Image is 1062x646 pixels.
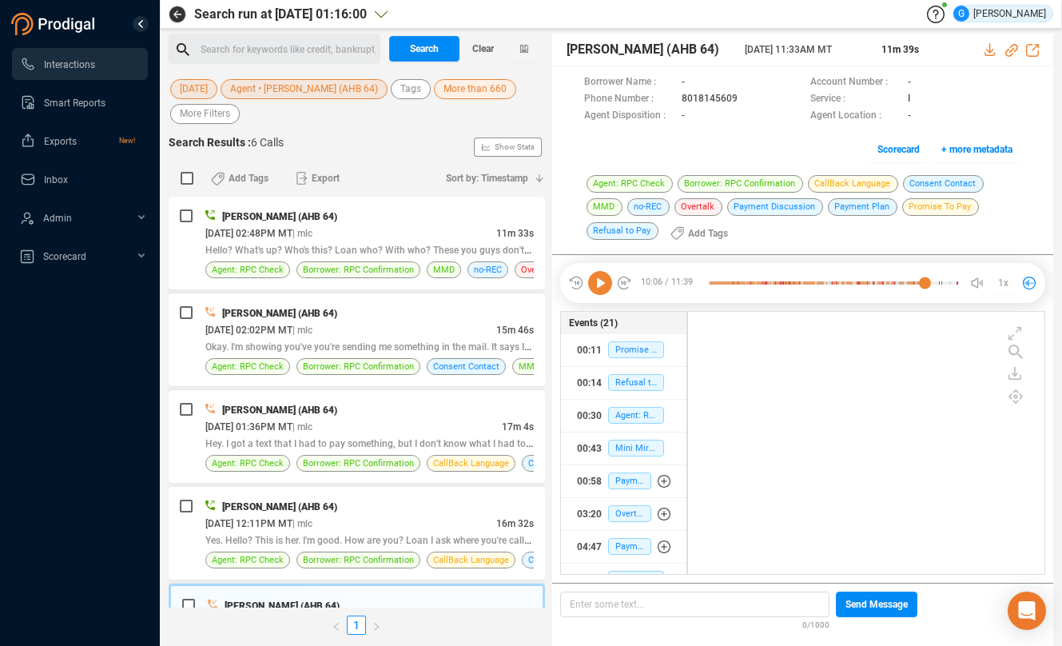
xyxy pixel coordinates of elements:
[292,518,312,529] span: | mlc
[496,228,534,239] span: 11m 33s
[348,616,365,634] a: 1
[221,79,388,99] button: Agent • [PERSON_NAME] (AHB 64)
[332,622,341,632] span: left
[810,108,900,125] span: Agent Location :
[201,165,278,191] button: Add Tags
[11,13,99,35] img: prodigal-logo
[459,36,507,62] button: Clear
[180,104,230,124] span: More Filters
[169,136,251,149] span: Search Results :
[528,456,595,471] span: Consent Contact
[561,367,686,399] button: 00:14Refusal to Pay
[326,616,347,635] li: Previous Page
[366,616,387,635] button: right
[443,79,507,99] span: More than 660
[561,400,686,432] button: 00:30Agent: RPC Check
[908,91,910,108] span: I
[205,518,292,529] span: [DATE] 12:11PM MT
[474,262,502,277] span: no-REC
[727,198,823,216] span: Payment Discussion
[170,79,217,99] button: [DATE]
[286,165,349,191] button: Export
[587,198,622,216] span: MMD
[608,571,664,588] span: Consent Contact
[519,359,540,374] span: MMD
[584,91,674,108] span: Phone Number :
[433,262,455,277] span: MMD
[567,40,719,59] span: [PERSON_NAME] (AHB 64)
[521,262,555,277] span: Overtalk
[205,243,645,256] span: Hello? What's up? Who's this? Loan who? With who? These you guys don't really listen to you. You guy
[808,175,898,193] span: CallBack Language
[745,42,861,57] span: [DATE] 11:33AM MT
[496,518,534,529] span: 16m 32s
[577,501,602,527] div: 03:20
[212,456,284,471] span: Agent: RPC Check
[561,465,686,497] button: 00:58Payment Discussion
[372,622,381,632] span: right
[44,136,77,147] span: Exports
[561,531,686,563] button: 04:47Payment Plan
[212,552,284,568] span: Agent: RPC Check
[222,405,337,416] span: [PERSON_NAME] (AHB 64)
[496,325,534,336] span: 15m 46s
[303,262,414,277] span: Borrower: RPC Confirmation
[608,473,651,489] span: Payment Discussion
[169,487,545,580] div: [PERSON_NAME] (AHB 64)[DATE] 12:11PM MT| mlc16m 32sYes. Hello? This is her. I'm good. How are you...
[169,293,545,386] div: [PERSON_NAME] (AHB 64)[DATE] 02:02PM MT| mlc15m 46sOkay. I'm showing you've you're sending me som...
[992,272,1015,294] button: 1x
[20,163,135,195] a: Inbox
[802,617,829,631] span: 0/1000
[682,108,685,125] span: -
[836,592,917,617] button: Send Message
[170,104,240,124] button: More Filters
[400,79,421,99] span: Tags
[903,175,984,193] span: Consent Contact
[561,498,686,530] button: 03:20Overtalk
[569,316,618,330] span: Events (21)
[180,79,208,99] span: [DATE]
[495,51,535,243] span: Show Stats
[205,228,292,239] span: [DATE] 02:48PM MT
[12,86,148,118] li: Smart Reports
[433,359,499,374] span: Consent Contact
[20,125,135,157] a: ExportsNew!
[877,137,920,162] span: Scorecard
[587,222,658,240] span: Refusal to Pay
[528,552,595,568] span: Consent Contact
[587,175,673,193] span: Agent: RPC Check
[391,79,431,99] button: Tags
[205,533,637,546] span: Yes. Hello? This is her. I'm good. How are you? Loan I ask where you're calling from? What is MLC? A
[627,198,670,216] span: no-REC
[410,36,439,62] span: Search
[472,36,494,62] span: Clear
[205,421,292,433] span: [DATE] 01:36PM MT
[674,198,722,216] span: Overtalk
[222,211,337,222] span: [PERSON_NAME] (AHB 64)
[433,552,509,568] span: CallBack Language
[44,174,68,185] span: Inbox
[577,337,602,363] div: 00:11
[205,340,640,353] span: Okay. I'm showing you've you're sending me something in the mail. It says I owe fourteen hundred and
[908,74,911,91] span: -
[577,403,602,429] div: 00:30
[608,374,664,391] span: Refusal to Pay
[222,501,337,512] span: [PERSON_NAME] (AHB 64)
[584,74,674,91] span: Borrower Name :
[194,5,367,24] span: Search run at [DATE] 01:16:00
[446,165,528,191] span: Sort by: Timestamp
[577,370,602,396] div: 00:14
[303,456,414,471] span: Borrower: RPC Confirmation
[229,165,268,191] span: Add Tags
[608,341,664,358] span: Promise To Pay
[169,390,545,483] div: [PERSON_NAME] (AHB 64)[DATE] 01:36PM MT| mlc17m 4sHey. I got a text that I had to pay something, ...
[43,213,72,224] span: Admin
[434,79,516,99] button: More than 660
[230,79,378,99] span: Agent • [PERSON_NAME] (AHB 64)
[561,564,686,596] button: 08:02Consent Contact
[632,271,709,295] span: 10:06 / 11:39
[212,359,284,374] span: Agent: RPC Check
[608,440,664,457] span: Mini Miranda
[688,221,728,246] span: Add Tags
[845,592,908,617] span: Send Message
